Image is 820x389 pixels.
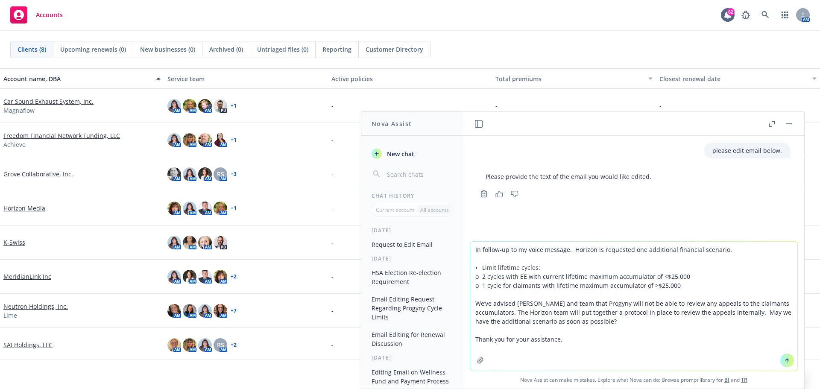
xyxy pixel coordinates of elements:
[3,272,51,281] a: MeridianLink Inc
[60,45,126,54] span: Upcoming renewals (0)
[368,237,457,252] button: Request to Edit Email
[361,255,463,262] div: [DATE]
[495,74,643,83] div: Total premiums
[183,304,196,318] img: photo
[331,340,334,349] span: -
[183,133,196,147] img: photo
[183,270,196,284] img: photo
[36,12,63,18] span: Accounts
[231,274,237,279] a: + 2
[3,131,120,140] a: Freedom Financial Network Funding, LLC
[331,101,334,110] span: -
[167,304,181,318] img: photo
[322,45,351,54] span: Reporting
[231,103,237,108] a: + 1
[331,306,334,315] span: -
[198,202,212,215] img: photo
[331,204,334,213] span: -
[368,146,457,161] button: New chat
[167,338,181,352] img: photo
[18,45,46,54] span: Clients (8)
[656,68,820,89] button: Closest renewal date
[167,270,181,284] img: photo
[183,202,196,215] img: photo
[183,167,196,181] img: photo
[198,133,212,147] img: photo
[331,74,489,83] div: Active policies
[209,45,243,54] span: Archived (0)
[480,190,488,198] svg: Copy to clipboard
[198,338,212,352] img: photo
[3,340,53,349] a: SAI Holdings, LLC
[3,204,45,213] a: Horizon Media
[167,74,325,83] div: Service team
[3,74,151,83] div: Account name, DBA
[712,146,782,155] p: please edit email below.
[167,133,181,147] img: photo
[217,170,224,178] span: RS
[470,242,797,371] textarea: In follow-up to my voice message. Horizon is requested one additional financial scenario. • Limit...
[231,137,237,143] a: + 1
[331,135,334,144] span: -
[331,170,334,178] span: -
[217,340,224,349] span: RS
[198,304,212,318] img: photo
[198,236,212,249] img: photo
[361,192,463,199] div: Chat History
[659,101,662,110] span: -
[385,149,414,158] span: New chat
[231,172,237,177] a: + 3
[659,74,807,83] div: Closest renewal date
[3,170,73,178] a: Grove Collaborative, Inc.
[492,68,656,89] button: Total premiums
[368,292,457,324] button: Email Editing Request Regarding Progyny Cycle Limits
[164,68,328,89] button: Service team
[757,6,774,23] a: Search
[420,206,449,214] p: All accounts
[376,206,414,214] p: Current account
[257,45,308,54] span: Untriaged files (0)
[3,302,68,311] a: Neutron Holdings, Inc.
[328,68,492,89] button: Active policies
[361,354,463,361] div: [DATE]
[741,376,747,383] a: TR
[183,236,196,249] img: photo
[727,8,735,16] div: 62
[776,6,794,23] a: Switch app
[214,304,227,318] img: photo
[198,167,212,181] img: photo
[231,206,237,211] a: + 1
[167,236,181,249] img: photo
[167,202,181,215] img: photo
[214,270,227,284] img: photo
[3,106,35,115] span: Magnaflow
[368,328,457,351] button: Email Editing for Renewal Discussion
[214,202,227,215] img: photo
[331,238,334,247] span: -
[231,308,237,313] a: + 7
[140,45,195,54] span: New businesses (0)
[385,168,453,180] input: Search chats
[508,188,521,200] button: Thumbs down
[737,6,754,23] a: Report a Bug
[167,99,181,113] img: photo
[198,99,212,113] img: photo
[366,45,423,54] span: Customer Directory
[214,133,227,147] img: photo
[368,365,457,388] button: Editing Email on Wellness Fund and Payment Process
[183,99,196,113] img: photo
[214,99,227,113] img: photo
[3,311,17,320] span: Lime
[361,227,463,234] div: [DATE]
[3,238,25,247] a: K-Swiss
[231,342,237,348] a: + 2
[183,338,196,352] img: photo
[7,3,66,27] a: Accounts
[3,97,94,106] a: Car Sound Exhaust System, Inc.
[486,172,651,181] p: Please provide the text of the email you would like edited.
[467,371,801,389] span: Nova Assist can make mistakes. Explore what Nova can do: Browse prompt library for and
[214,236,227,249] img: photo
[331,272,334,281] span: -
[368,266,457,289] button: HSA Election Re-election Requirement
[167,167,181,181] img: photo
